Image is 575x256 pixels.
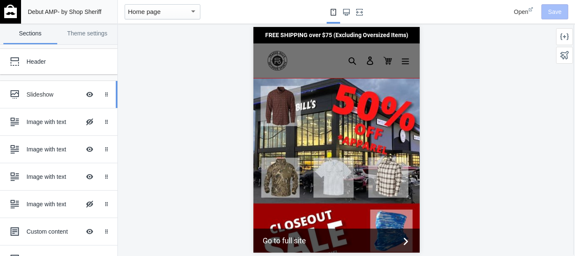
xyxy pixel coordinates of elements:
[27,57,99,66] div: Header
[80,140,99,159] button: Hide
[80,195,99,213] button: Hide
[80,167,99,186] button: Hide
[3,24,57,44] a: Sections
[61,24,114,44] a: Theme settings
[9,19,39,49] img: image
[27,200,80,208] div: Image with text
[80,222,99,241] button: Hide
[27,172,80,181] div: Image with text
[80,113,99,131] button: Hide
[80,85,99,104] button: Hide
[58,8,101,15] span: - by Shop Sheriff
[27,145,80,154] div: Image with text
[27,118,80,126] div: Image with text
[514,8,528,15] span: Open
[4,5,17,18] img: main-logo_60x60_white.png
[143,25,161,42] button: Menu
[9,208,146,219] span: Go to full site
[128,8,161,15] mat-select-trigger: Home page
[27,227,80,236] div: Custom content
[28,8,58,15] span: Debut AMP
[27,90,80,99] div: Slideshow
